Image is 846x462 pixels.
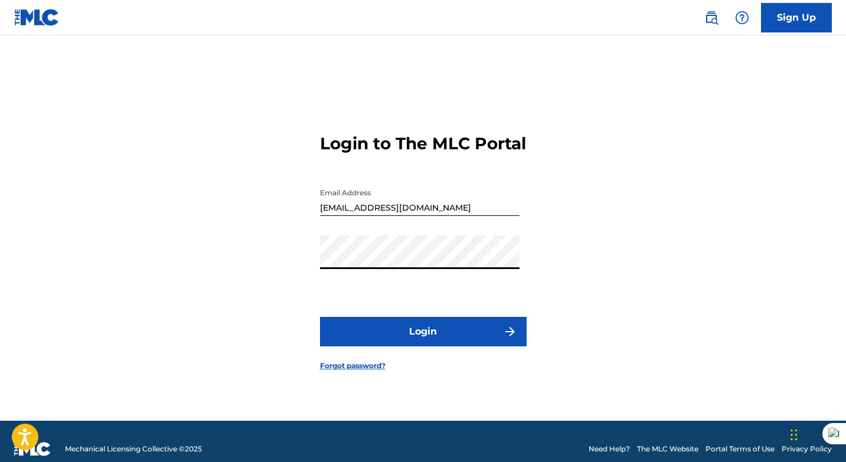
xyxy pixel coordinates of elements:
a: Sign Up [761,3,832,32]
img: help [735,11,749,25]
iframe: Chat Widget [787,405,846,462]
img: logo [14,442,51,456]
a: Need Help? [589,444,630,454]
h3: Login to The MLC Portal [320,133,526,154]
div: Drag [791,417,798,453]
a: Forgot password? [320,361,386,371]
a: Privacy Policy [782,444,832,454]
a: Public Search [700,6,723,30]
img: f7272a7cc735f4ea7f67.svg [503,325,517,339]
img: MLC Logo [14,9,60,26]
a: Portal Terms of Use [705,444,775,454]
div: Help [730,6,754,30]
a: The MLC Website [637,444,698,454]
button: Login [320,317,527,346]
span: Mechanical Licensing Collective © 2025 [65,444,202,454]
img: search [704,11,718,25]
